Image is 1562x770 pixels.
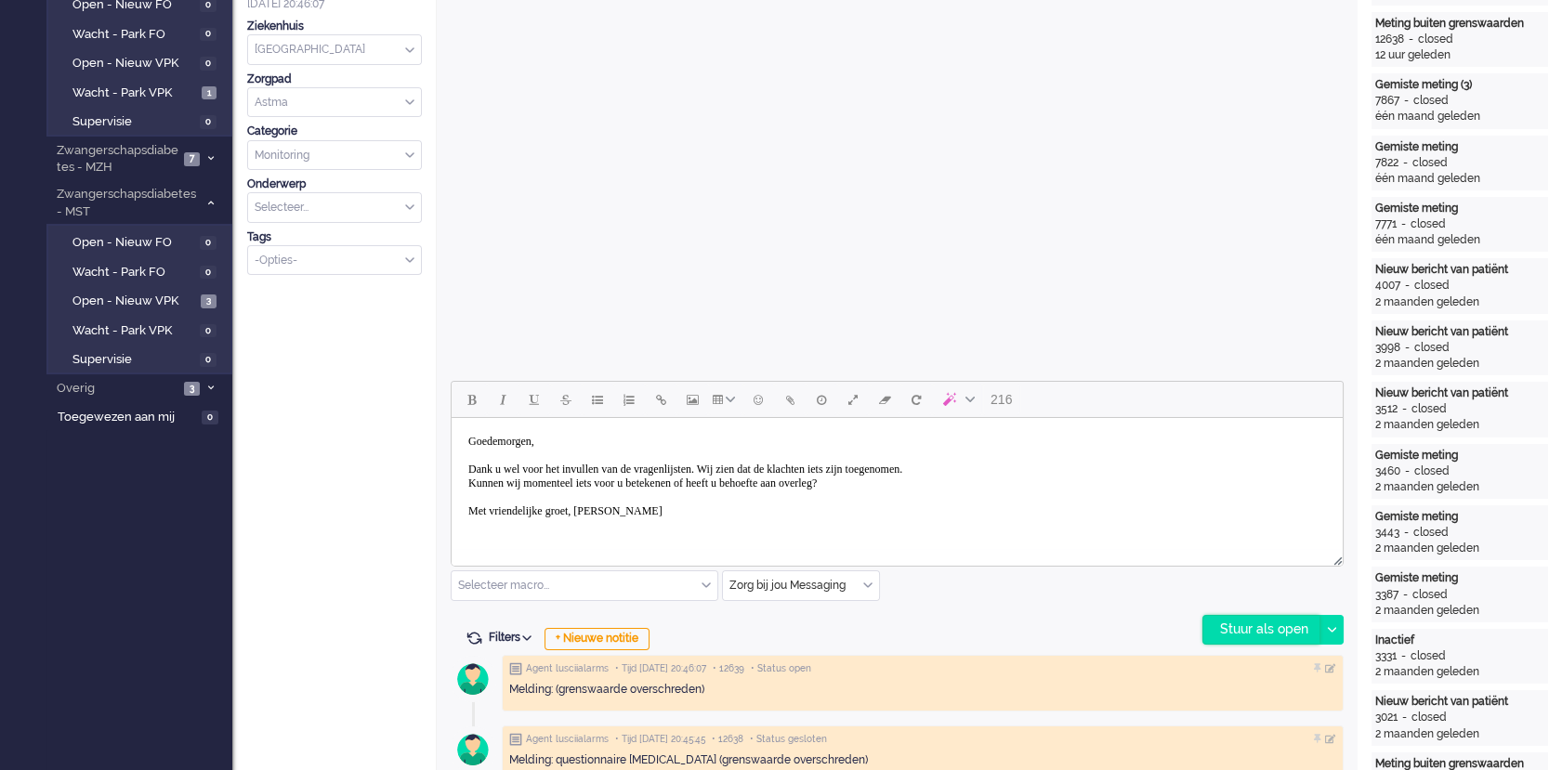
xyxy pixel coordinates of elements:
[200,266,217,280] span: 0
[1414,340,1450,356] div: closed
[452,418,1343,549] iframe: Rich Text Area
[72,322,195,340] span: Wacht - Park VPK
[712,733,743,746] span: • 12638
[1411,710,1447,725] div: closed
[509,752,1336,768] div: Melding: questionnaire [MEDICAL_DATA] (grenswaarde overschreden)
[645,384,676,415] button: Insert/edit link
[54,320,230,340] a: Wacht - Park VPK 0
[806,384,837,415] button: Delay message
[1375,570,1544,586] div: Gemiste meting
[713,662,744,675] span: • 12639
[1397,648,1411,664] div: -
[1414,463,1450,479] div: closed
[1397,216,1411,232] div: -
[1375,262,1544,278] div: Nieuw bericht van patiënt
[1398,401,1411,417] div: -
[1398,155,1412,171] div: -
[247,72,422,87] div: Zorgpad
[1375,109,1544,124] div: één maand geleden
[1413,525,1449,541] div: closed
[615,733,705,746] span: • Tijd [DATE] 20:45:45
[1375,525,1399,541] div: 3443
[1375,356,1544,372] div: 2 maanden geleden
[1375,232,1544,248] div: één maand geleden
[54,23,230,44] a: Wacht - Park FO 0
[200,28,217,42] span: 0
[509,682,1336,698] div: Melding: (grenswaarde overschreden)
[1375,16,1544,32] div: Meting buiten grenswaarden
[489,631,538,644] span: Filters
[518,384,550,415] button: Underline
[1418,32,1453,47] div: closed
[54,111,230,131] a: Supervisie 0
[54,261,230,281] a: Wacht - Park FO 0
[1375,587,1398,603] div: 3387
[1375,93,1399,109] div: 7867
[1375,726,1544,742] div: 2 maanden geleden
[1375,509,1544,525] div: Gemiste meting
[1411,401,1447,417] div: closed
[1375,541,1544,556] div: 2 maanden geleden
[1375,385,1544,401] div: Nieuw bericht van patiënt
[1400,463,1414,479] div: -
[1375,401,1398,417] div: 3512
[200,57,217,71] span: 0
[1411,648,1446,664] div: closed
[750,733,827,746] span: • Status gesloten
[54,406,232,426] a: Toegewezen aan mij 0
[1375,139,1544,155] div: Gemiste meting
[615,662,706,675] span: • Tijd [DATE] 20:46:07
[58,409,196,426] span: Toegewezen aan mij
[1375,324,1544,340] div: Nieuw bericht van patiënt
[1375,603,1544,619] div: 2 maanden geleden
[1400,340,1414,356] div: -
[1375,201,1544,216] div: Gemiste meting
[1375,294,1544,310] div: 2 maanden geleden
[455,384,487,415] button: Bold
[1399,93,1413,109] div: -
[72,234,195,252] span: Open - Nieuw FO
[202,86,217,100] span: 1
[1375,664,1544,680] div: 2 maanden geleden
[1375,463,1400,479] div: 3460
[1398,710,1411,725] div: -
[869,384,900,415] button: Clear formatting
[1411,216,1446,232] div: closed
[1375,171,1544,187] div: één maand geleden
[932,384,982,415] button: AI
[1412,587,1448,603] div: closed
[751,662,811,675] span: • Status open
[1375,77,1544,93] div: Gemiste meting (3)
[200,236,217,250] span: 0
[184,382,200,396] span: 3
[247,245,422,276] div: Select Tags
[526,662,609,675] span: Agent lusciialarms
[1375,47,1544,63] div: 12 uur geleden
[613,384,645,415] button: Numbered list
[1412,155,1448,171] div: closed
[1375,32,1404,47] div: 12638
[509,733,522,746] img: ic_note_grey.svg
[54,290,230,310] a: Open - Nieuw VPK 3
[201,294,217,308] span: 3
[54,186,198,220] span: Zwangerschapsdiabetes - MST
[1413,93,1449,109] div: closed
[200,115,217,129] span: 0
[72,264,195,281] span: Wacht - Park FO
[837,384,869,415] button: Fullscreen
[708,384,742,415] button: Table
[1375,448,1544,463] div: Gemiste meting
[247,176,422,192] div: Onderwerp
[54,348,230,369] a: Supervisie 0
[487,384,518,415] button: Italic
[1414,278,1450,294] div: closed
[200,353,217,367] span: 0
[54,142,178,176] span: Zwangerschapsdiabetes - MZH
[54,52,230,72] a: Open - Nieuw VPK 0
[982,384,1020,415] button: 216
[1375,648,1397,664] div: 3331
[1375,633,1544,648] div: Inactief
[1327,549,1343,566] div: Resize
[72,55,195,72] span: Open - Nieuw VPK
